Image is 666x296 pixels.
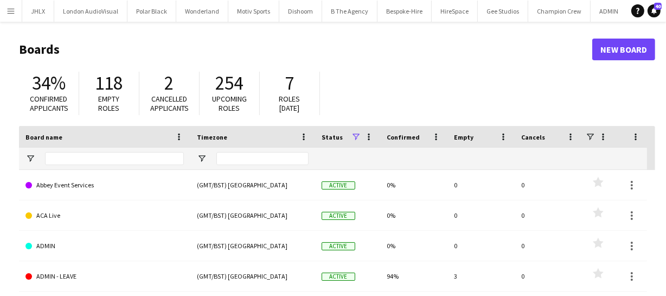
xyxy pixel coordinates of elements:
[25,133,62,141] span: Board name
[380,231,447,261] div: 0%
[45,152,184,165] input: Board name Filter Input
[654,3,662,10] span: 40
[285,71,294,95] span: 7
[25,200,184,231] a: ACA Live
[99,94,120,113] span: Empty roles
[322,242,355,250] span: Active
[176,1,228,22] button: Wonderland
[454,133,473,141] span: Empty
[322,133,343,141] span: Status
[377,1,432,22] button: Bespoke-Hire
[32,71,66,95] span: 34%
[95,71,123,95] span: 118
[380,200,447,230] div: 0%
[216,152,309,165] input: Timezone Filter Input
[25,154,35,163] button: Open Filter Menu
[197,133,227,141] span: Timezone
[521,133,545,141] span: Cancels
[19,41,592,58] h1: Boards
[447,261,515,291] div: 3
[25,261,184,292] a: ADMIN - LEAVE
[515,170,582,200] div: 0
[279,94,300,113] span: Roles [DATE]
[447,170,515,200] div: 0
[591,1,627,22] button: ADMIN
[165,71,174,95] span: 2
[190,170,315,200] div: (GMT/BST) [GEOGRAPHIC_DATA]
[190,200,315,230] div: (GMT/BST) [GEOGRAPHIC_DATA]
[387,133,420,141] span: Confirmed
[322,212,355,220] span: Active
[322,273,355,281] span: Active
[478,1,528,22] button: Gee Studios
[228,1,279,22] button: Motiv Sports
[447,200,515,230] div: 0
[447,231,515,261] div: 0
[528,1,591,22] button: Champion Crew
[515,231,582,261] div: 0
[322,1,377,22] button: B The Agency
[515,261,582,291] div: 0
[197,154,207,163] button: Open Filter Menu
[25,170,184,200] a: Abbey Event Services
[380,261,447,291] div: 94%
[648,4,661,17] a: 40
[279,1,322,22] button: Dishoom
[30,94,68,113] span: Confirmed applicants
[150,94,189,113] span: Cancelled applicants
[380,170,447,200] div: 0%
[25,231,184,261] a: ADMIN
[127,1,176,22] button: Polar Black
[22,1,54,22] button: JHLX
[54,1,127,22] button: London AudioVisual
[322,181,355,190] span: Active
[190,261,315,291] div: (GMT/BST) [GEOGRAPHIC_DATA]
[432,1,478,22] button: HireSpace
[212,94,247,113] span: Upcoming roles
[190,231,315,261] div: (GMT/BST) [GEOGRAPHIC_DATA]
[216,71,244,95] span: 254
[515,200,582,230] div: 0
[592,39,655,60] a: New Board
